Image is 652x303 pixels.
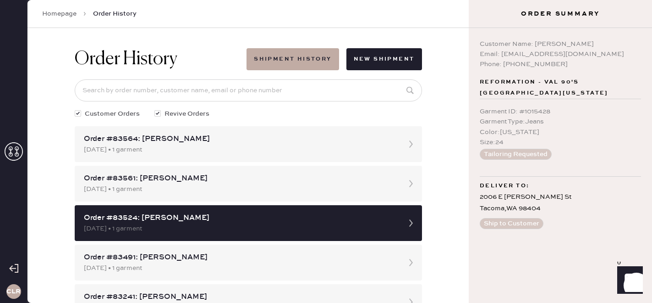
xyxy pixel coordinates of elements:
div: [DATE] • 1 garment [84,145,396,155]
div: [DATE] • 1 garment [84,184,396,194]
a: Homepage [42,9,77,18]
h3: CLR [6,288,21,295]
h3: Order Summary [469,9,652,18]
span: Customer Orders [85,109,140,119]
div: Customer Name: [PERSON_NAME] [480,39,641,49]
iframe: Front Chat [608,262,648,301]
div: Order #83491: [PERSON_NAME] [84,252,396,263]
div: [DATE] • 1 garment [84,263,396,273]
div: Order #83241: [PERSON_NAME] [84,292,396,303]
div: Garment ID : # 1015428 [480,107,641,117]
div: Color : [US_STATE] [480,127,641,137]
span: Order History [93,9,137,18]
div: 2006 E [PERSON_NAME] St Tacoma , WA 98404 [480,191,641,214]
div: Size : 24 [480,137,641,147]
span: Deliver to: [480,180,529,191]
div: Order #83564: [PERSON_NAME] [84,134,396,145]
span: Revive Orders [164,109,209,119]
input: Search by order number, customer name, email or phone number [75,79,422,101]
div: Order #83524: [PERSON_NAME] [84,213,396,224]
button: Shipment History [247,48,339,70]
div: Email: [EMAIL_ADDRESS][DOMAIN_NAME] [480,49,641,59]
button: Ship to Customer [480,218,543,229]
span: Reformation - Val 90's [GEOGRAPHIC_DATA][US_STATE] [480,77,641,99]
button: New Shipment [346,48,422,70]
button: Tailoring Requested [480,149,552,160]
div: [DATE] • 1 garment [84,224,396,234]
h1: Order History [75,48,177,70]
div: Order #83561: [PERSON_NAME] [84,173,396,184]
div: Garment Type : Jeans [480,117,641,127]
div: Phone: [PHONE_NUMBER] [480,59,641,69]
